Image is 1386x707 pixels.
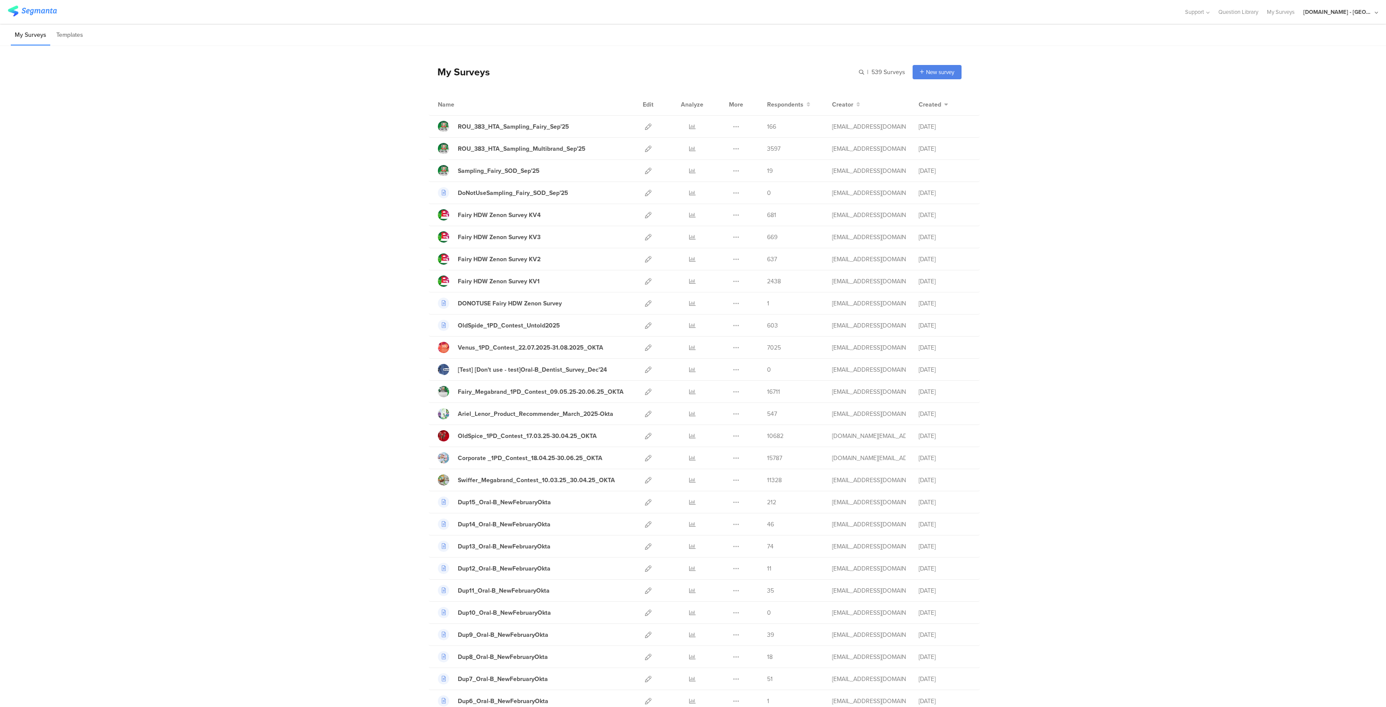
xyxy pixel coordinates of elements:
span: 539 Surveys [871,68,905,77]
span: | [866,68,870,77]
div: gheorghe.a.4@pg.com [832,144,906,153]
a: ROU_383_HTA_Sampling_Fairy_Sep'25 [438,121,569,132]
div: Fairy_Megabrand_1PD_Contest_09.05.25-20.06.25_OKTA [458,387,624,396]
div: [DATE] [919,255,971,264]
div: stavrositu.m@pg.com [832,586,906,595]
span: 74 [767,542,774,551]
div: stavrositu.m@pg.com [832,608,906,617]
span: 2438 [767,277,781,286]
a: Dup7_Oral-B_NewFebruaryOkta [438,673,548,684]
a: [Test] [Don't use - test]Oral-B_Dentist_Survey_Dec'24 [438,364,607,375]
span: 46 [767,520,774,529]
span: 166 [767,122,776,131]
div: Dup14_Oral-B_NewFebruaryOkta [458,520,551,529]
button: Created [919,100,948,109]
a: Fairy HDW Zenon Survey KV1 [438,276,540,287]
span: 10682 [767,431,784,441]
span: 3597 [767,144,780,153]
div: [DATE] [919,387,971,396]
a: Dup6_Oral-B_NewFebruaryOkta [438,695,548,707]
span: 603 [767,321,778,330]
a: Venus_1PD_Contest_22.07.2025-31.08.2025_OKTA [438,342,603,353]
div: bruma.lb@pg.com [832,431,906,441]
div: gheorghe.a.4@pg.com [832,188,906,198]
a: ROU_383_HTA_Sampling_Multibrand_Sep'25 [438,143,586,154]
div: [DATE] [919,630,971,639]
div: [DATE] [919,122,971,131]
div: ROU_383_HTA_Sampling_Multibrand_Sep'25 [458,144,586,153]
span: 16711 [767,387,780,396]
div: OldSpide_1PD_Contest_Untold2025 [458,321,560,330]
a: Dup10_Oral-B_NewFebruaryOkta [438,607,551,618]
div: ROU_383_HTA_Sampling_Fairy_Sep'25 [458,122,569,131]
a: OldSpice_1PD_Contest_17.03.25-30.04.25_OKTA [438,430,597,441]
div: [DATE] [919,166,971,175]
div: Fairy HDW Zenon Survey KV1 [458,277,540,286]
div: [DATE] [919,144,971,153]
span: 0 [767,365,771,374]
span: 11328 [767,476,782,485]
a: Fairy HDW Zenon Survey KV4 [438,209,541,221]
li: Templates [52,25,87,45]
div: Fairy HDW Zenon Survey KV4 [458,211,541,220]
div: gheorghe.a.4@pg.com [832,321,906,330]
a: DONOTUSE Fairy HDW Zenon Survey [438,298,562,309]
a: Dup11_Oral-B_NewFebruaryOkta [438,585,550,596]
a: Swiffer_Megabrand_Contest_10.03.25_30.04.25_OKTA [438,474,615,486]
div: [DATE] [919,520,971,529]
div: [DATE] [919,454,971,463]
a: Dup15_Oral-B_NewFebruaryOkta [438,496,551,508]
div: Fairy HDW Zenon Survey KV3 [458,233,541,242]
div: Dup12_Oral-B_NewFebruaryOkta [458,564,551,573]
div: Dup8_Oral-B_NewFebruaryOkta [458,652,548,662]
a: Ariel_Lenor_Product_Recommender_March_2025-Okta [438,408,613,419]
div: Venus_1PD_Contest_22.07.2025-31.08.2025_OKTA [458,343,603,352]
div: stavrositu.m@pg.com [832,630,906,639]
div: stavrositu.m@pg.com [832,498,906,507]
a: Fairy HDW Zenon Survey KV3 [438,231,541,243]
div: betbeder.mb@pg.com [832,409,906,418]
span: Support [1185,8,1204,16]
div: gheorghe.a.4@pg.com [832,122,906,131]
div: [DATE] [919,277,971,286]
span: Creator [832,100,853,109]
span: 7025 [767,343,781,352]
div: [DOMAIN_NAME] - [GEOGRAPHIC_DATA] [1303,8,1373,16]
div: gheorghe.a.4@pg.com [832,166,906,175]
div: [DATE] [919,697,971,706]
div: [DATE] [919,321,971,330]
span: Created [919,100,941,109]
div: OldSpice_1PD_Contest_17.03.25-30.04.25_OKTA [458,431,597,441]
span: 1 [767,299,769,308]
a: Dup12_Oral-B_NewFebruaryOkta [438,563,551,574]
span: New survey [926,68,954,76]
a: DoNotUseSampling_Fairy_SOD_Sep'25 [438,187,568,198]
div: [DATE] [919,211,971,220]
img: segmanta logo [8,6,57,16]
div: stavrositu.m@pg.com [832,542,906,551]
div: [Test] [Don't use - test]Oral-B_Dentist_Survey_Dec'24 [458,365,607,374]
span: 669 [767,233,777,242]
div: Dup9_Oral-B_NewFebruaryOkta [458,630,548,639]
div: gheorghe.a.4@pg.com [832,233,906,242]
li: My Surveys [11,25,50,45]
span: Respondents [767,100,803,109]
div: Dup13_Oral-B_NewFebruaryOkta [458,542,551,551]
div: More [727,94,745,115]
a: Sampling_Fairy_SOD_Sep'25 [438,165,540,176]
div: gheorghe.a.4@pg.com [832,277,906,286]
div: Edit [639,94,657,115]
div: Ariel_Lenor_Product_Recommender_March_2025-Okta [458,409,613,418]
button: Respondents [767,100,810,109]
span: 51 [767,675,773,684]
span: 35 [767,586,774,595]
div: Dup10_Oral-B_NewFebruaryOkta [458,608,551,617]
div: [DATE] [919,299,971,308]
div: stavrositu.m@pg.com [832,675,906,684]
a: Dup8_Oral-B_NewFebruaryOkta [438,651,548,662]
a: Corporate _1PD_Contest_18.04.25-30.06.25_OKTA [438,452,602,464]
span: 0 [767,188,771,198]
a: Dup14_Oral-B_NewFebruaryOkta [438,519,551,530]
div: Dup7_Oral-B_NewFebruaryOkta [458,675,548,684]
span: 39 [767,630,774,639]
